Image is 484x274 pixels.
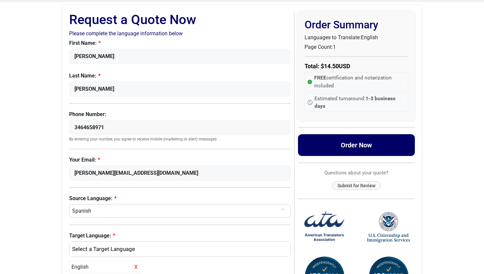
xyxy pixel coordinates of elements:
h2: Please complete the language information below [69,30,291,37]
div: Order Summary [298,12,415,120]
span: English [361,34,378,41]
small: By entering your number, you agree to receive mobile (marketing or alert) messages [69,137,291,142]
div: English [73,245,284,254]
label: Your Email: [69,156,291,164]
span: X [133,263,140,271]
div: English [69,261,142,273]
input: Enter Your Phone Number [69,120,291,135]
button: English [69,241,291,257]
button: Submit for Review [332,181,381,190]
strong: FREE [314,75,326,81]
label: First Name: [69,39,291,47]
label: Source Language: [69,195,291,202]
span: certification and notarization included [314,74,405,90]
label: Phone Number: [69,110,291,118]
span: Estimated turnaround: [314,95,405,110]
span: 1 [333,44,336,50]
input: Enter Your Last Name [69,81,291,97]
input: Enter Your Email [69,166,291,181]
p: Total: $ USD [305,62,409,71]
img: United States Citizenship and Immigration Services Logo [367,211,410,243]
p: Languages to Translate: [305,34,409,42]
img: American Translators Association Logo [303,206,346,249]
h1: Request a Quote Now [69,12,291,28]
p: Page Count: [305,43,409,51]
button: Order Now [298,134,415,156]
span: 14.50 [324,63,339,70]
h6: Questions about your quote? [298,170,415,176]
label: Last Name: [69,72,291,80]
label: Target Language: [69,232,291,240]
input: Enter Your First Name [69,49,291,64]
h2: Order Summary [305,18,409,31]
